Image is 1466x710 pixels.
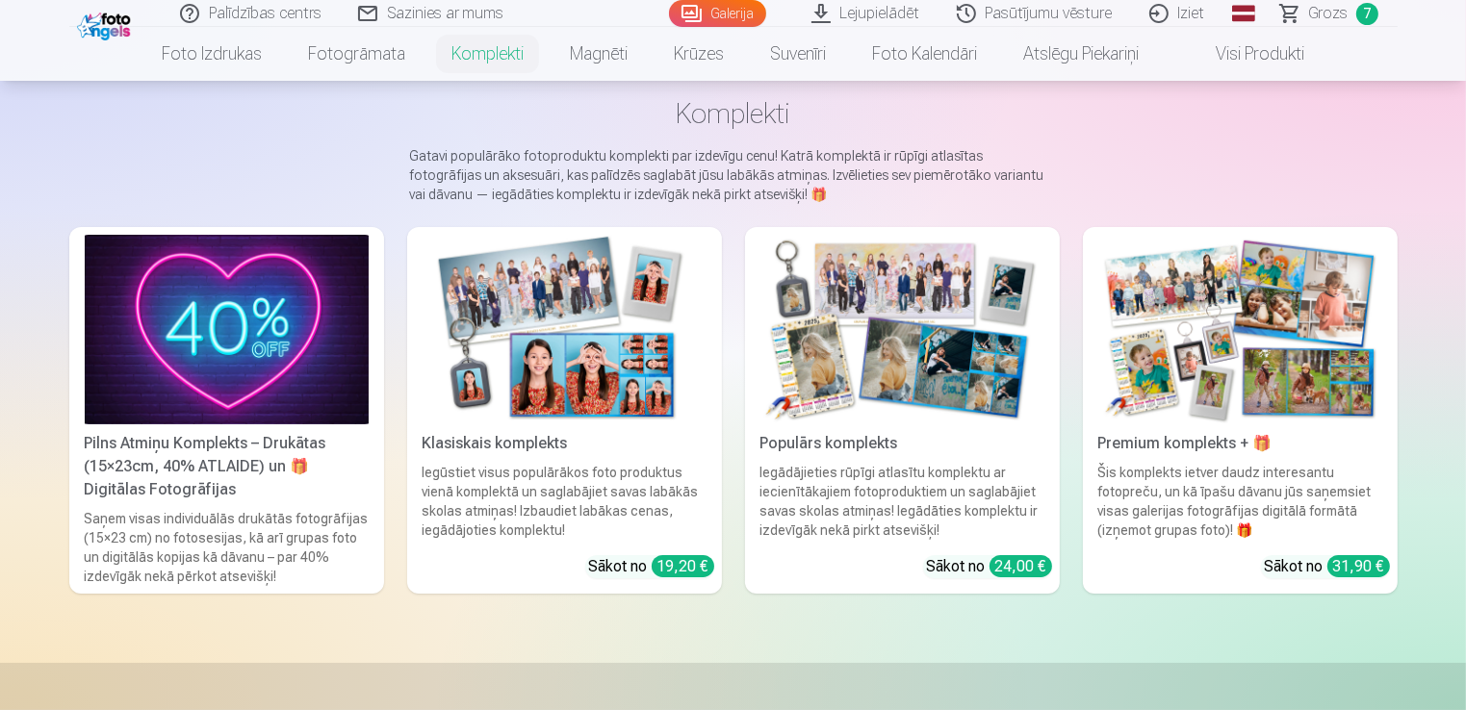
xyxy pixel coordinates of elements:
[1327,555,1390,577] div: 31,90 €
[849,27,1000,81] a: Foto kalendāri
[760,235,1044,424] img: Populārs komplekts
[753,463,1052,540] div: Iegādājieties rūpīgi atlasītu komplektu ar iecienītākajiem fotoproduktiem un saglabājiet savas sk...
[927,555,1052,578] div: Sākot no
[85,235,369,424] img: Pilns Atmiņu Komplekts – Drukātas (15×23cm, 40% ATLAIDE) un 🎁 Digitālas Fotogrāfijas
[547,27,651,81] a: Magnēti
[990,555,1052,577] div: 24,00 €
[285,27,428,81] a: Fotogrāmata
[1265,555,1390,578] div: Sākot no
[1162,27,1327,81] a: Visi produkti
[1098,235,1382,424] img: Premium komplekts + 🎁
[1356,3,1378,25] span: 7
[747,27,849,81] a: Suvenīri
[745,227,1060,594] a: Populārs komplektsPopulārs komplektsIegādājieties rūpīgi atlasītu komplektu ar iecienītākajiem fo...
[69,227,384,594] a: Pilns Atmiņu Komplekts – Drukātas (15×23cm, 40% ATLAIDE) un 🎁 Digitālas Fotogrāfijas Pilns Atmiņu...
[85,96,1382,131] h1: Komplekti
[77,8,136,40] img: /fa1
[428,27,547,81] a: Komplekti
[1000,27,1162,81] a: Atslēgu piekariņi
[423,235,707,424] img: Klasiskais komplekts
[410,146,1057,204] p: Gatavi populārāko fotoproduktu komplekti par izdevīgu cenu! Katrā komplektā ir rūpīgi atlasītas f...
[1091,432,1390,455] div: Premium komplekts + 🎁
[1091,463,1390,540] div: Šis komplekts ietver daudz interesantu fotopreču, un kā īpašu dāvanu jūs saņemsiet visas galerija...
[651,27,747,81] a: Krūzes
[407,227,722,594] a: Klasiskais komplektsKlasiskais komplektsIegūstiet visus populārākos foto produktus vienā komplekt...
[589,555,714,578] div: Sākot no
[1309,2,1349,25] span: Grozs
[77,509,376,586] div: Saņem visas individuālās drukātās fotogrāfijas (15×23 cm) no fotosesijas, kā arī grupas foto un d...
[77,432,376,501] div: Pilns Atmiņu Komplekts – Drukātas (15×23cm, 40% ATLAIDE) un 🎁 Digitālas Fotogrāfijas
[652,555,714,577] div: 19,20 €
[139,27,285,81] a: Foto izdrukas
[753,432,1052,455] div: Populārs komplekts
[415,463,714,540] div: Iegūstiet visus populārākos foto produktus vienā komplektā un saglabājiet savas labākās skolas at...
[415,432,714,455] div: Klasiskais komplekts
[1083,227,1398,594] a: Premium komplekts + 🎁 Premium komplekts + 🎁Šis komplekts ietver daudz interesantu fotopreču, un k...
